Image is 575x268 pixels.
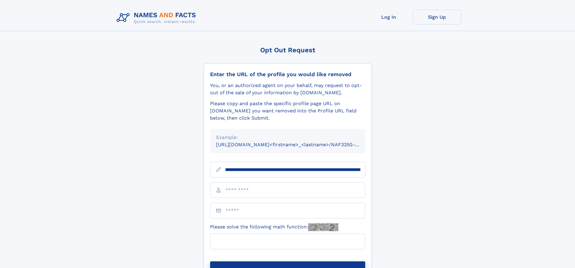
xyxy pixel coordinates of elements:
[365,10,413,24] a: Log In
[114,10,201,26] img: Logo Names and Facts
[216,134,359,141] div: Example:
[210,71,365,78] div: Enter the URL of the profile you would like removed
[210,82,365,96] div: You, or an authorized agent on your behalf, may request to opt-out of the sale of your informatio...
[413,10,461,24] a: Sign Up
[210,223,338,231] label: Please solve the following math function:
[216,142,377,147] small: [URL][DOMAIN_NAME]<firstname>_<lastname>/NAF325G-xxxxxxxx
[210,100,365,122] div: Please copy and paste the specific profile page URL on [DOMAIN_NAME] you want removed into the Pr...
[204,46,372,54] div: Opt Out Request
